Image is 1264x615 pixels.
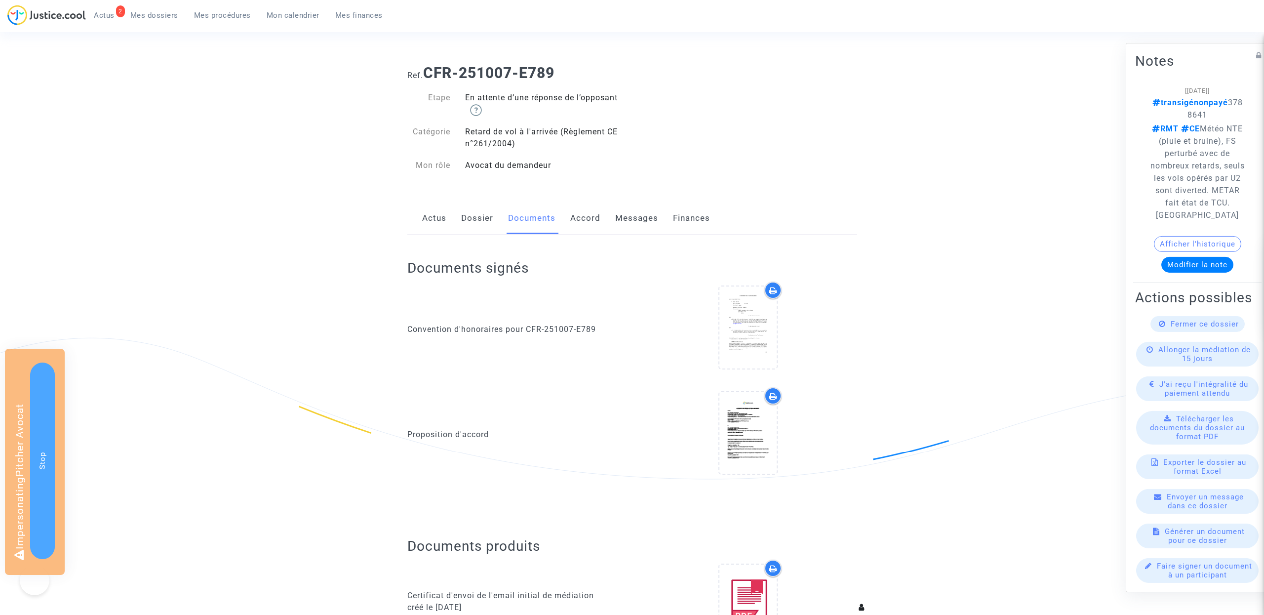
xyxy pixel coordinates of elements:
[470,104,482,116] img: help.svg
[458,126,632,150] div: Retard de vol à l'arrivée (Règlement CE n°261/2004)
[508,202,555,235] a: Documents
[673,202,710,235] a: Finances
[327,8,391,23] a: Mes finances
[130,11,178,20] span: Mes dossiers
[1165,527,1245,545] span: Générer un document pour ce dossier
[423,64,554,82] b: CFR-251007-E789
[1150,124,1245,220] span: Météo NTE (pluie et bruine), FS perturbé avec de nombreux retards, seuls les vols opérés par U2 s...
[38,452,47,469] span: Stop
[461,202,493,235] a: Dossier
[1159,380,1248,398] span: J'ai reçu l'intégralité du paiement attendu
[570,202,600,235] a: Accord
[1154,236,1241,252] button: Afficher l'historique
[458,92,632,116] div: En attente d’une réponse de l’opposant
[1157,562,1252,579] span: Faire signer un document à un participant
[186,8,259,23] a: Mes procédures
[20,566,49,595] iframe: Help Scout Beacon - Open
[335,11,383,20] span: Mes finances
[1152,97,1228,107] span: transigénonpayé
[407,537,857,555] h2: Documents produits
[407,259,529,277] h2: Documents signés
[116,5,125,17] div: 2
[422,202,446,235] a: Actus
[407,429,625,441] div: Proposition d'accord
[1161,257,1233,273] button: Modifier la note
[122,8,186,23] a: Mes dossiers
[1179,124,1200,133] span: CE
[1163,458,1246,476] span: Exporter le dossier au format Excel
[407,324,625,335] div: Convention d'honoraires pour CFR-251007-E789
[5,349,65,575] div: Impersonating
[407,590,625,602] div: Certificat d'envoi de l'email initial de médiation
[458,160,632,171] div: Avocat du demandeur
[615,202,658,235] a: Messages
[1152,97,1243,119] span: 3788641
[407,71,423,80] span: Ref.
[400,160,458,171] div: Mon rôle
[1135,52,1260,69] h2: Notes
[1150,414,1245,441] span: Télécharger les documents du dossier au format PDF
[7,5,86,25] img: jc-logo.svg
[1185,86,1210,94] span: [[DATE]]
[400,92,458,116] div: Etape
[86,8,122,23] a: 2Actus
[259,8,327,23] a: Mon calendrier
[194,11,251,20] span: Mes procédures
[1171,320,1239,328] span: Fermer ce dossier
[267,11,319,20] span: Mon calendrier
[1158,345,1251,363] span: Allonger la médiation de 15 jours
[94,11,115,20] span: Actus
[407,602,625,614] div: créé le [DATE]
[1135,289,1260,306] h2: Actions possibles
[400,126,458,150] div: Catégorie
[1152,124,1179,133] span: RMT
[30,363,55,559] button: Stop
[1167,492,1244,510] span: Envoyer un message dans ce dossier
